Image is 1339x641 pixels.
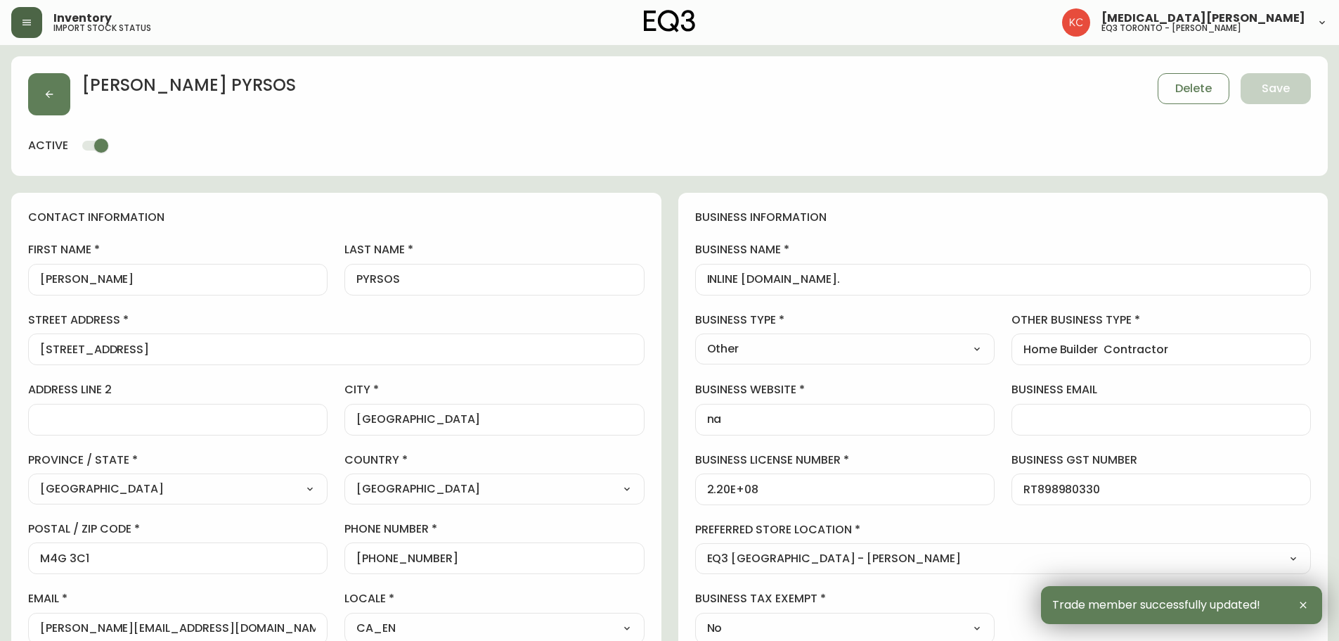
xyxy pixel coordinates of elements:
h5: import stock status [53,24,151,32]
div: An iconic [PERSON_NAME] staple of mid-century design pairing soft leather and moulded wood. Authe... [30,46,232,92]
label: business license number [695,452,995,468]
label: last name [344,242,644,258]
label: province / state [28,452,328,468]
span: Trade member successfully updated! [1052,599,1260,611]
span: Delete [1175,81,1212,96]
div: As shown [141,96,174,108]
div: $8,371 [89,96,128,108]
label: other business type [1011,312,1311,328]
label: city [344,382,644,398]
label: business gst number [1011,452,1311,468]
label: business website [695,382,995,398]
label: business name [695,242,1312,258]
img: logo [644,10,696,32]
input: https://www.designshop.com [707,413,983,426]
h5: eq3 toronto - [PERSON_NAME] [1101,24,1241,32]
h4: contact information [28,210,645,225]
label: country [344,452,644,468]
span: Inventory [53,13,112,24]
img: 6487344ffbf0e7f3b216948508909409 [1062,8,1090,37]
label: locale [344,591,644,607]
h4: business information [695,210,1312,225]
label: address line 2 [28,382,328,398]
label: business type [695,312,995,328]
h4: active [28,138,68,153]
input: price excluding $ [181,91,232,108]
div: From [65,96,82,108]
div: Eames® Lounge Chair and Ottoman [30,21,232,46]
button: Delete [1158,73,1229,104]
label: first name [28,242,328,258]
label: preferred store location [695,522,1312,538]
span: [MEDICAL_DATA][PERSON_NAME] [1101,13,1305,24]
label: phone number [344,521,644,537]
label: street address [28,312,645,328]
h2: [PERSON_NAME] PYRSOS [82,73,296,104]
label: postal / zip code [28,521,328,537]
label: business tax exempt [695,591,995,607]
label: business email [1011,382,1311,398]
label: email [28,591,328,607]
